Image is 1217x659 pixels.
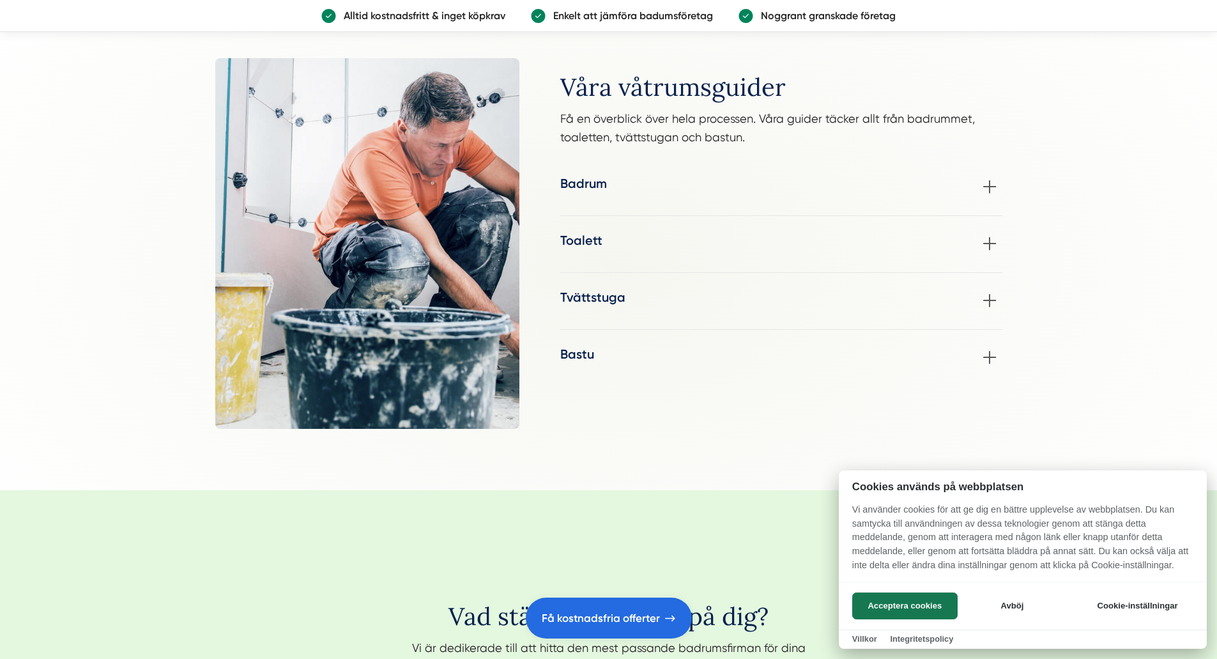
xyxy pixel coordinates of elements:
[890,634,953,644] a: Integritetspolicy
[961,593,1063,619] button: Avböj
[1082,593,1193,619] button: Cookie-inställningar
[852,634,877,644] a: Villkor
[852,593,958,619] button: Acceptera cookies
[839,481,1207,493] h2: Cookies används på webbplatsen
[839,503,1207,581] p: Vi använder cookies för att ge dig en bättre upplevelse av webbplatsen. Du kan samtycka till anvä...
